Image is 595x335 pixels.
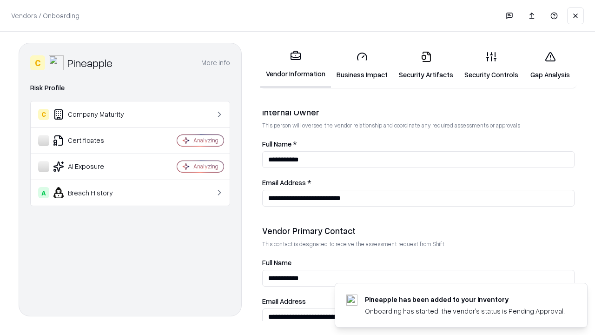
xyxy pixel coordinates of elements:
div: A [38,187,49,198]
label: Email Address [262,298,575,305]
p: Vendors / Onboarding [11,11,79,20]
div: C [30,55,45,70]
img: pineappleenergy.com [346,295,357,306]
img: Pineapple [49,55,64,70]
p: This contact is designated to receive the assessment request from Shift [262,240,575,248]
div: Breach History [38,187,149,198]
a: Business Impact [331,44,393,87]
div: AI Exposure [38,161,149,172]
a: Security Artifacts [393,44,459,87]
div: Pineapple [67,55,112,70]
p: This person will oversee the vendor relationship and coordinate any required assessments or appro... [262,121,575,129]
a: Security Controls [459,44,524,87]
div: Pineapple has been added to your inventory [365,295,565,304]
div: Analyzing [193,136,218,144]
a: Gap Analysis [524,44,576,87]
div: C [38,109,49,120]
label: Full Name * [262,141,575,147]
div: Vendor Primary Contact [262,225,575,236]
div: Analyzing [193,162,218,170]
label: Full Name [262,259,575,266]
a: Vendor Information [260,43,331,88]
button: More info [201,54,230,71]
label: Email Address * [262,179,575,186]
div: Onboarding has started, the vendor's status is Pending Approval. [365,306,565,316]
div: Company Maturity [38,109,149,120]
div: Certificates [38,135,149,146]
div: Internal Owner [262,107,575,118]
div: Risk Profile [30,82,230,94]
